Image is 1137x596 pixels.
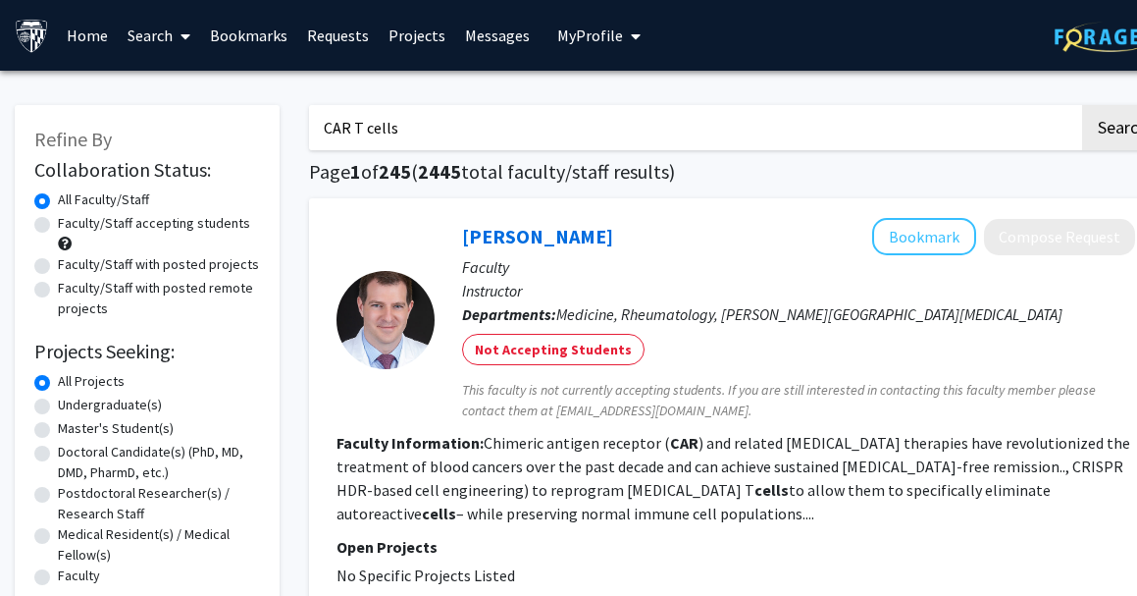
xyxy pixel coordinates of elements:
[754,480,789,500] b: cells
[336,566,515,585] span: No Specific Projects Listed
[58,566,100,586] label: Faculty
[58,395,162,415] label: Undergraduate(s)
[58,190,149,210] label: All Faculty/Staff
[336,433,484,453] b: Faculty Information:
[57,1,118,70] a: Home
[462,334,645,365] mat-chip: Not Accepting Students
[557,26,623,45] span: My Profile
[455,1,540,70] a: Messages
[200,1,297,70] a: Bookmarks
[462,380,1135,421] span: This faculty is not currently accepting students. If you are still interested in contacting this ...
[422,504,456,523] b: cells
[462,224,613,248] a: [PERSON_NAME]
[462,304,556,324] b: Departments:
[670,433,698,453] b: CAR
[58,213,250,234] label: Faculty/Staff accepting students
[418,159,461,184] span: 2445
[34,158,260,182] h2: Collaboration Status:
[872,218,976,255] button: Add Max Konig to Bookmarks
[336,433,1130,523] fg-read-more: Chimeric antigen receptor ( ) and related [MEDICAL_DATA] therapies have revolutionized the treatm...
[556,304,1062,324] span: Medicine, Rheumatology, [PERSON_NAME][GEOGRAPHIC_DATA][MEDICAL_DATA]
[297,1,379,70] a: Requests
[379,1,455,70] a: Projects
[34,340,260,363] h2: Projects Seeking:
[58,371,125,392] label: All Projects
[309,105,1079,150] input: Search Keywords
[462,279,1135,302] p: Instructor
[15,19,49,53] img: Johns Hopkins University Logo
[118,1,200,70] a: Search
[336,535,1135,559] p: Open Projects
[58,418,174,439] label: Master's Student(s)
[58,254,259,275] label: Faculty/Staff with posted projects
[58,483,260,524] label: Postdoctoral Researcher(s) / Research Staff
[462,255,1135,279] p: Faculty
[58,278,260,319] label: Faculty/Staff with posted remote projects
[350,159,361,184] span: 1
[58,442,260,483] label: Doctoral Candidate(s) (PhD, MD, DMD, PharmD, etc.)
[34,127,112,151] span: Refine By
[984,219,1135,255] button: Compose Request to Max Konig
[58,524,260,566] label: Medical Resident(s) / Medical Fellow(s)
[379,159,411,184] span: 245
